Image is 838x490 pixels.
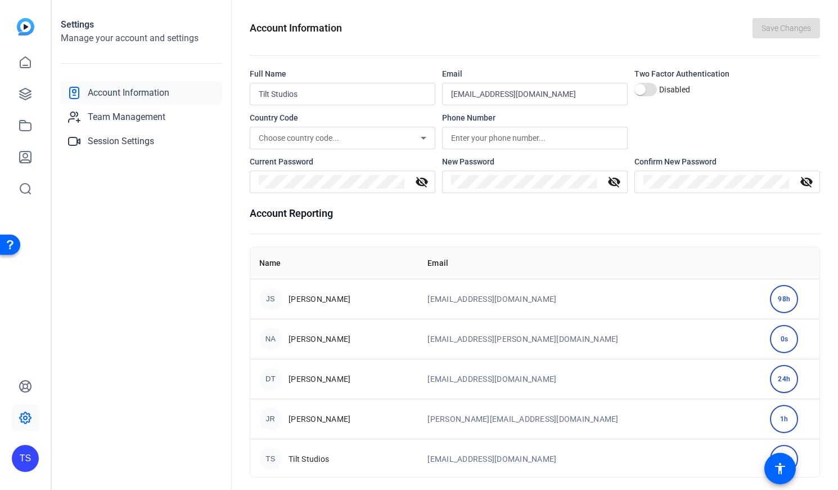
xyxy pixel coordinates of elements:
[289,453,329,465] span: Tilt Studios
[601,175,628,189] mat-icon: visibility_off
[418,439,761,479] td: [EMAIL_ADDRESS][DOMAIN_NAME]
[793,175,820,189] mat-icon: visibility_off
[88,110,165,124] span: Team Management
[12,445,39,472] div: TS
[289,413,350,425] span: [PERSON_NAME]
[634,156,820,167] div: Confirm New Password
[773,462,787,475] mat-icon: accessibility
[289,293,350,305] span: [PERSON_NAME]
[61,32,222,45] h2: Manage your account and settings
[442,112,628,123] div: Phone Number
[259,408,282,430] div: JR
[250,247,418,279] th: Name
[259,87,426,101] input: Enter your name...
[418,319,761,359] td: [EMAIL_ADDRESS][PERSON_NAME][DOMAIN_NAME]
[418,359,761,399] td: [EMAIL_ADDRESS][DOMAIN_NAME]
[88,135,154,148] span: Session Settings
[289,373,350,385] span: [PERSON_NAME]
[61,130,222,153] a: Session Settings
[250,20,342,36] h1: Account Information
[250,206,820,221] h1: Account Reporting
[259,448,282,470] div: TS
[250,156,435,167] div: Current Password
[770,365,798,393] div: 24h
[770,285,798,313] div: 98h
[289,333,350,345] span: [PERSON_NAME]
[250,68,435,79] div: Full Name
[770,445,798,473] div: 171h
[418,247,761,279] th: Email
[451,131,619,145] input: Enter your phone number...
[442,68,628,79] div: Email
[88,86,169,100] span: Account Information
[408,175,435,189] mat-icon: visibility_off
[259,328,282,350] div: NA
[418,399,761,439] td: [PERSON_NAME][EMAIL_ADDRESS][DOMAIN_NAME]
[259,133,339,142] span: Choose country code...
[770,325,798,353] div: 0s
[418,279,761,319] td: [EMAIL_ADDRESS][DOMAIN_NAME]
[259,288,282,310] div: JS
[451,87,619,101] input: Enter your email...
[61,18,222,32] h1: Settings
[634,68,820,79] div: Two Factor Authentication
[61,82,222,104] a: Account Information
[250,112,435,123] div: Country Code
[770,405,798,433] div: 1h
[61,106,222,128] a: Team Management
[259,368,282,390] div: DT
[442,156,628,167] div: New Password
[657,84,690,95] label: Disabled
[17,18,34,35] img: blue-gradient.svg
